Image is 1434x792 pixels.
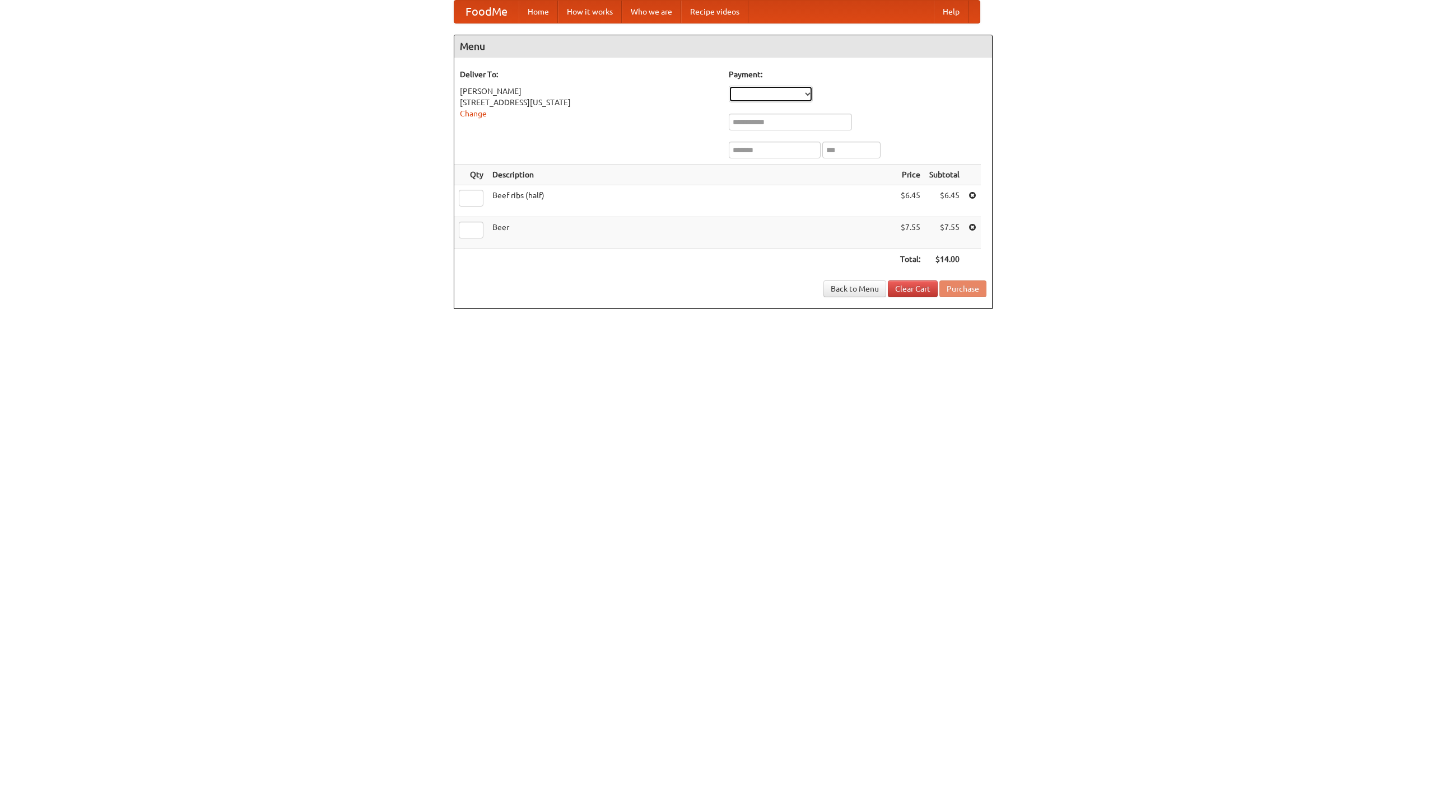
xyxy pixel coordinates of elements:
[896,185,925,217] td: $6.45
[925,185,964,217] td: $6.45
[454,165,488,185] th: Qty
[460,109,487,118] a: Change
[888,280,938,297] a: Clear Cart
[896,217,925,249] td: $7.55
[454,35,992,58] h4: Menu
[622,1,681,23] a: Who we are
[558,1,622,23] a: How it works
[488,185,896,217] td: Beef ribs (half)
[460,69,718,80] h5: Deliver To:
[939,280,986,297] button: Purchase
[488,165,896,185] th: Description
[823,280,886,297] a: Back to Menu
[454,1,519,23] a: FoodMe
[681,1,748,23] a: Recipe videos
[519,1,558,23] a: Home
[896,165,925,185] th: Price
[460,86,718,97] div: [PERSON_NAME]
[460,97,718,108] div: [STREET_ADDRESS][US_STATE]
[925,217,964,249] td: $7.55
[729,69,986,80] h5: Payment:
[488,217,896,249] td: Beer
[896,249,925,270] th: Total:
[934,1,969,23] a: Help
[925,249,964,270] th: $14.00
[925,165,964,185] th: Subtotal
